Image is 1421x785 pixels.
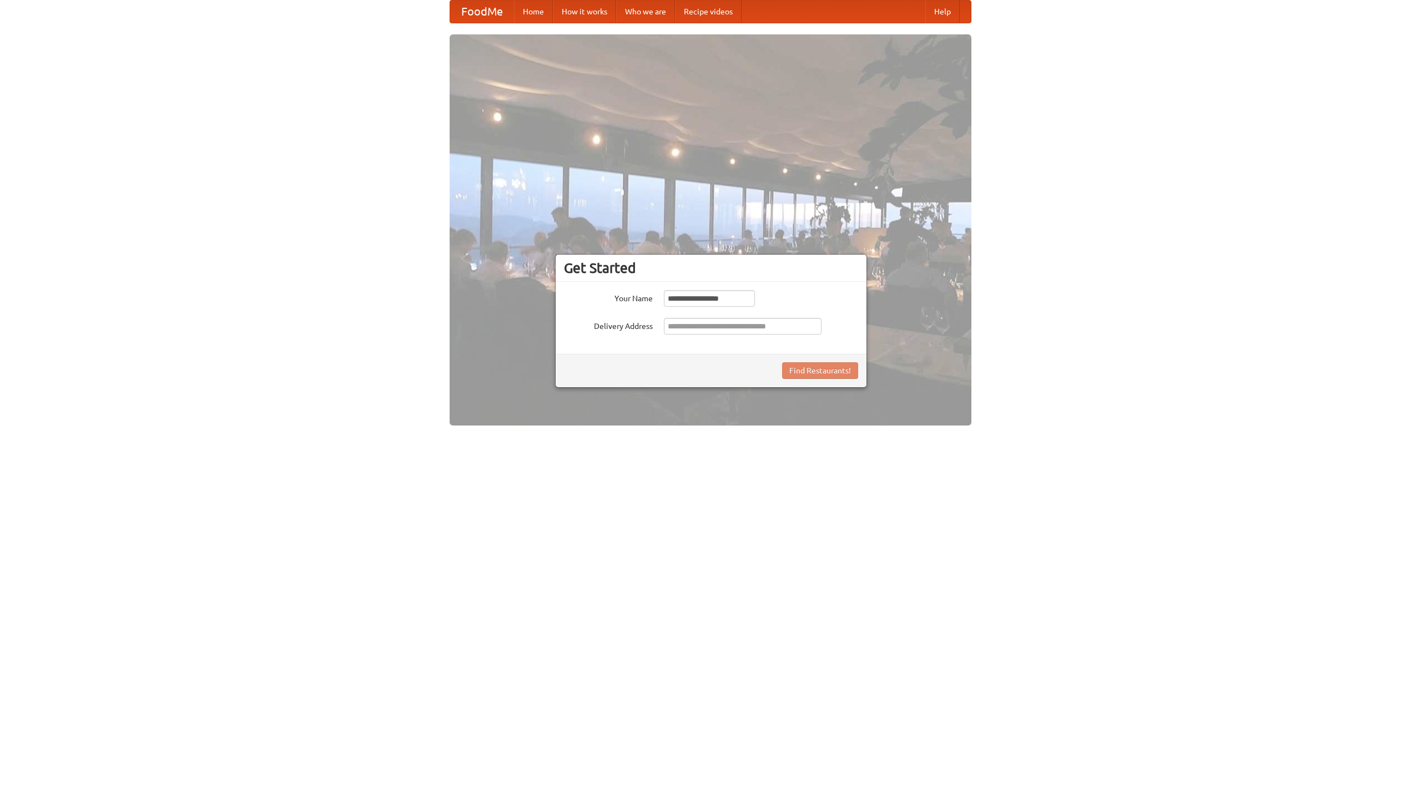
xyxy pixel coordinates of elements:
h3: Get Started [564,260,858,276]
a: How it works [553,1,616,23]
a: Recipe videos [675,1,742,23]
a: Home [514,1,553,23]
button: Find Restaurants! [782,362,858,379]
a: Help [925,1,960,23]
a: Who we are [616,1,675,23]
label: Your Name [564,290,653,304]
label: Delivery Address [564,318,653,332]
a: FoodMe [450,1,514,23]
